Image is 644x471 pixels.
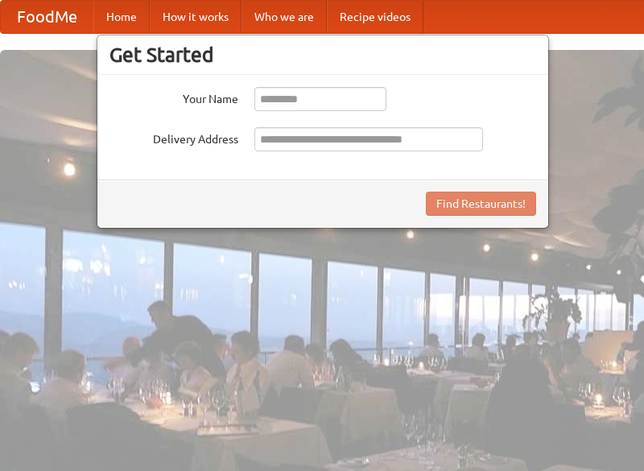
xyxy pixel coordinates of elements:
a: Recipe videos [327,1,423,33]
label: Delivery Address [109,127,238,147]
a: How it works [150,1,242,33]
a: Home [93,1,150,33]
button: Find Restaurants! [426,192,536,216]
label: Your Name [109,87,238,107]
a: Who we are [242,1,327,33]
a: FoodMe [1,1,93,33]
h3: Get Started [109,43,536,67]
